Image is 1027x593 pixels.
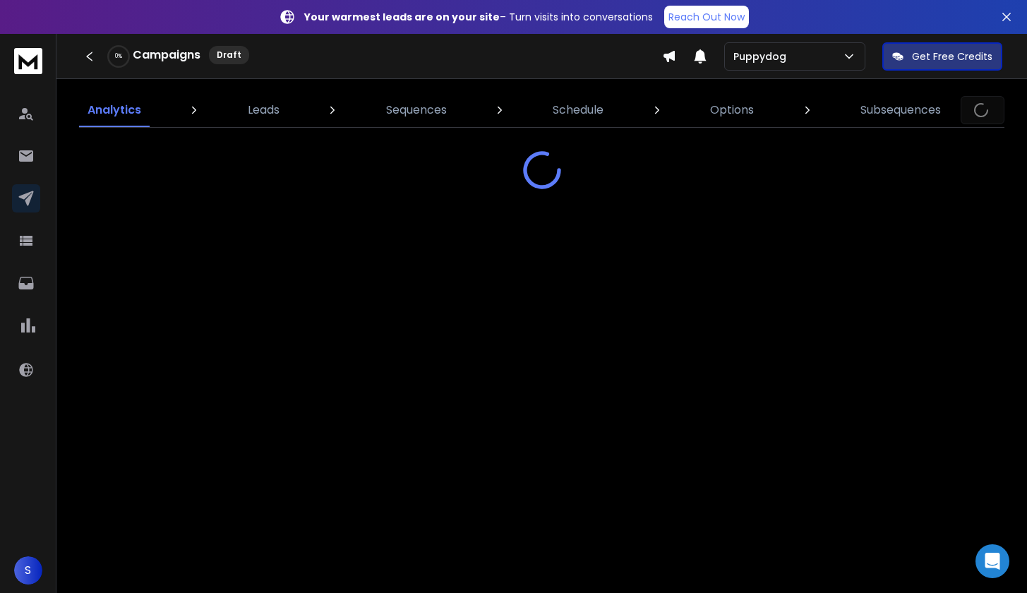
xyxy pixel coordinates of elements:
[378,93,455,127] a: Sequences
[304,10,653,24] p: – Turn visits into conversations
[668,10,745,24] p: Reach Out Now
[304,10,500,24] strong: Your warmest leads are on your site
[664,6,749,28] a: Reach Out Now
[248,102,280,119] p: Leads
[702,93,762,127] a: Options
[733,49,792,64] p: Puppydog
[852,93,949,127] a: Subsequences
[239,93,288,127] a: Leads
[14,556,42,585] button: S
[14,48,42,74] img: logo
[860,102,941,119] p: Subsequences
[386,102,447,119] p: Sequences
[544,93,612,127] a: Schedule
[553,102,603,119] p: Schedule
[115,52,122,61] p: 0 %
[710,102,754,119] p: Options
[209,46,249,64] div: Draft
[912,49,992,64] p: Get Free Credits
[88,102,141,119] p: Analytics
[975,544,1009,578] div: Open Intercom Messenger
[133,47,200,64] h1: Campaigns
[882,42,1002,71] button: Get Free Credits
[79,93,150,127] a: Analytics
